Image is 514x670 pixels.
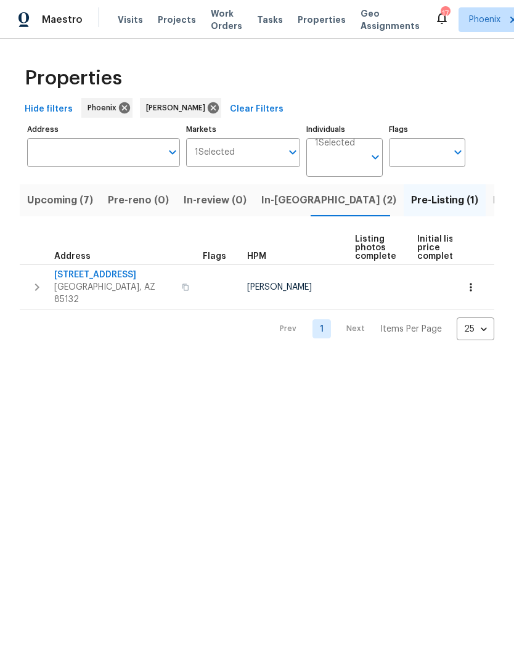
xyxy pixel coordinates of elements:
[355,235,396,261] span: Listing photos complete
[257,15,283,24] span: Tasks
[27,126,180,133] label: Address
[268,317,494,340] nav: Pagination Navigation
[20,98,78,121] button: Hide filters
[54,269,174,281] span: [STREET_ADDRESS]
[284,144,301,161] button: Open
[88,102,121,114] span: Phoenix
[469,14,500,26] span: Phoenix
[441,7,449,20] div: 17
[27,192,93,209] span: Upcoming (7)
[457,313,494,345] div: 25
[195,147,235,158] span: 1 Selected
[449,144,467,161] button: Open
[417,235,459,261] span: Initial list price complete
[118,14,143,26] span: Visits
[211,7,242,32] span: Work Orders
[361,7,420,32] span: Geo Assignments
[312,319,331,338] a: Goto page 1
[108,192,169,209] span: Pre-reno (0)
[203,252,226,261] span: Flags
[184,192,247,209] span: In-review (0)
[261,192,396,209] span: In-[GEOGRAPHIC_DATA] (2)
[411,192,478,209] span: Pre-Listing (1)
[146,102,210,114] span: [PERSON_NAME]
[306,126,383,133] label: Individuals
[367,149,384,166] button: Open
[81,98,133,118] div: Phoenix
[158,14,196,26] span: Projects
[315,138,355,149] span: 1 Selected
[25,72,122,84] span: Properties
[247,283,312,292] span: [PERSON_NAME]
[164,144,181,161] button: Open
[140,98,221,118] div: [PERSON_NAME]
[25,102,73,117] span: Hide filters
[54,281,174,306] span: [GEOGRAPHIC_DATA], AZ 85132
[186,126,301,133] label: Markets
[247,252,266,261] span: HPM
[54,252,91,261] span: Address
[42,14,83,26] span: Maestro
[225,98,288,121] button: Clear Filters
[298,14,346,26] span: Properties
[389,126,465,133] label: Flags
[380,323,442,335] p: Items Per Page
[230,102,284,117] span: Clear Filters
